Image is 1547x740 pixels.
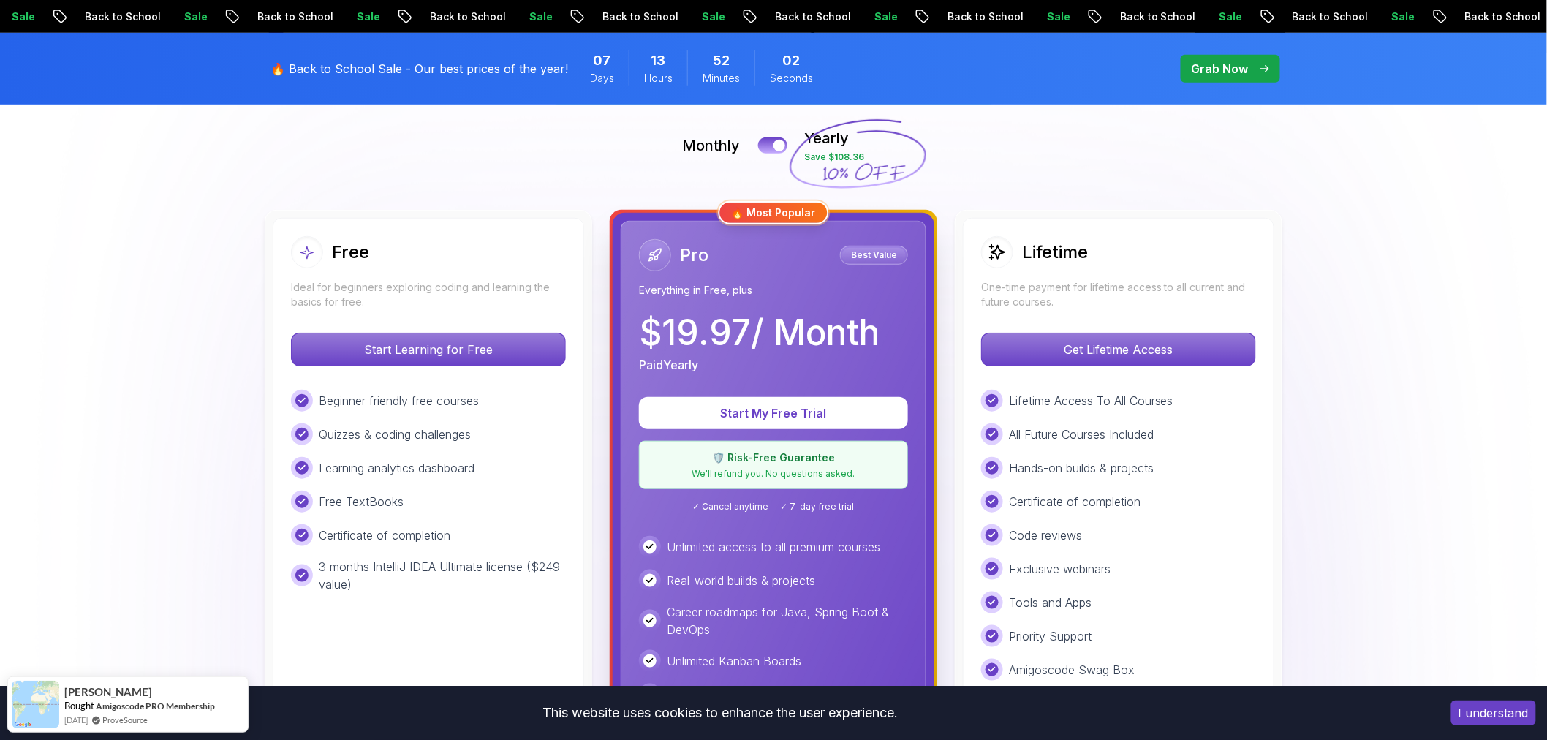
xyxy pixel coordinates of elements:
p: Back to School [744,10,844,24]
p: Code reviews [1009,526,1082,544]
p: Unlimited access to all premium courses [667,538,880,556]
p: Sale [1361,10,1408,24]
p: Sale [1016,10,1063,24]
p: Start My Free Trial [657,404,890,422]
h2: Pro [680,243,708,267]
a: Amigoscode PRO Membership [96,701,215,711]
p: Free TextBooks [319,493,404,510]
a: Start Learning for Free [291,342,566,357]
p: Back to School [227,10,326,24]
p: Career roadmaps for Java, Spring Boot & DevOps [667,603,908,638]
span: 2 Seconds [783,50,801,71]
p: Sale [326,10,373,24]
span: Seconds [770,71,813,86]
span: Days [590,71,614,86]
p: One-time payment for lifetime access to all current and future courses. [981,280,1256,309]
p: Certificate of completion [319,526,450,544]
a: Get Lifetime Access [981,342,1256,357]
p: Hands-on builds & projects [1009,459,1154,477]
span: 7 Days [594,50,611,71]
p: Back to School [917,10,1016,24]
p: 🛡️ Risk-Free Guarantee [648,450,899,465]
p: 3 months IntelliJ IDEA Ultimate license ($249 value) [319,558,566,593]
p: Certificate of completion [1009,493,1141,510]
h2: Free [332,241,369,264]
p: Amigoscode Swag Box [1009,661,1135,679]
p: Paid Yearly [639,356,698,374]
span: [DATE] [64,714,88,726]
span: 52 Minutes [713,50,730,71]
p: Back to School [54,10,154,24]
span: Bought [64,700,94,711]
p: 🔥 Back to School Sale - Our best prices of the year! [271,60,568,78]
p: Start Learning for Free [292,333,565,366]
p: Back to School [572,10,671,24]
p: Monthly [683,135,741,156]
button: Start Learning for Free [291,333,566,366]
p: Sale [154,10,200,24]
p: Sale [671,10,718,24]
p: Tools and Apps [1009,594,1092,611]
img: provesource social proof notification image [12,681,59,728]
p: Learning analytics dashboard [319,459,474,477]
span: [PERSON_NAME] [64,686,152,698]
p: Sale [1189,10,1236,24]
p: Sale [499,10,545,24]
button: Accept cookies [1451,701,1536,725]
p: All Future Courses Included [1009,426,1154,443]
h2: Lifetime [1022,241,1088,264]
span: ✓ Cancel anytime [693,501,769,513]
span: 13 Hours [651,50,666,71]
div: This website uses cookies to enhance the user experience. [11,697,1429,729]
a: ProveSource [102,714,148,726]
p: Sale [844,10,890,24]
p: Quizzes & coding challenges [319,426,471,443]
p: We'll refund you. No questions asked. [648,468,899,480]
p: Everything in Free, plus [639,283,908,298]
p: Priority Support [1009,627,1092,645]
p: Get Lifetime Access [982,333,1255,366]
span: ✓ 7-day free trial [781,501,855,513]
p: Lifetime Access To All Courses [1009,392,1173,409]
p: Real-world builds & projects [667,572,815,589]
p: Beginner friendly free courses [319,392,479,409]
p: Back to School [399,10,499,24]
p: Back to School [1089,10,1189,24]
p: Back to School [1434,10,1534,24]
p: Ideal for beginners exploring coding and learning the basics for free. [291,280,566,309]
p: Back to School [1262,10,1361,24]
button: Start My Free Trial [639,397,908,429]
span: Minutes [703,71,740,86]
p: $ 19.97 / Month [639,315,880,350]
p: Exclusive webinars [1009,560,1111,578]
p: Best Value [842,248,906,263]
p: Unlimited Kanban Boards [667,652,801,670]
span: Hours [644,71,673,86]
p: Grab Now [1192,60,1249,78]
button: Get Lifetime Access [981,333,1256,366]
